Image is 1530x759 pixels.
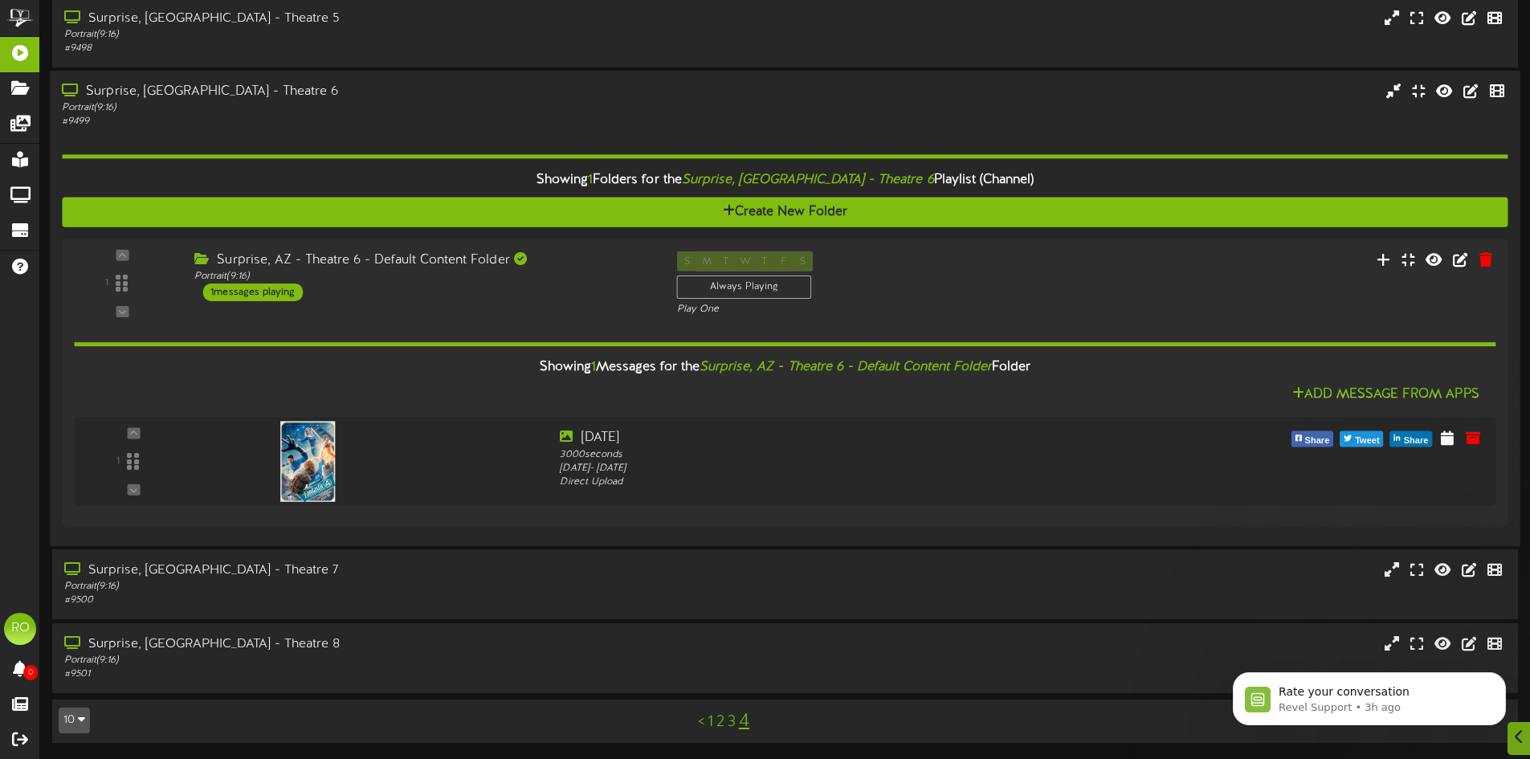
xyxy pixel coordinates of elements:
a: < [698,713,704,731]
div: # 9501 [64,667,651,681]
button: Tweet [1340,431,1383,447]
span: Share [1401,432,1432,450]
button: Share [1390,431,1433,447]
a: 3 [728,713,736,731]
button: Add Message From Apps [1287,385,1484,405]
div: Surprise, [GEOGRAPHIC_DATA] - Theatre 8 [64,635,651,654]
div: Always Playing [677,275,812,299]
div: Surprise, [GEOGRAPHIC_DATA] - Theatre 6 [62,83,651,101]
button: 10 [59,708,90,733]
div: Portrait ( 9:16 ) [62,101,651,115]
div: RO [4,613,36,645]
button: Create New Folder [62,198,1508,227]
span: 1 [591,360,596,374]
div: Portrait ( 9:16 ) [64,28,651,42]
div: # 9498 [64,42,651,55]
span: 1 [588,173,593,187]
a: 2 [716,713,724,731]
div: Showing Folders for the Playlist (Channel) [50,163,1520,198]
div: Direct Upload [560,475,1128,489]
div: Showing Messages for the Folder [62,350,1508,385]
div: [DATE] - [DATE] [560,461,1128,475]
div: Play One [677,303,1014,316]
div: Surprise, [GEOGRAPHIC_DATA] - Theatre 7 [64,561,651,580]
i: Surprise, [GEOGRAPHIC_DATA] - Theatre 6 [682,173,934,187]
span: 0 [23,665,38,680]
div: # 9499 [62,115,651,129]
div: 1 messages playing [202,284,302,301]
div: Portrait ( 9:16 ) [194,270,652,284]
div: Portrait ( 9:16 ) [64,580,651,594]
i: Surprise, AZ - Theatre 6 - Default Content Folder [700,360,992,374]
div: Surprise, [GEOGRAPHIC_DATA] - Theatre 5 [64,10,651,28]
div: # 9500 [64,594,651,607]
div: 3000 seconds [560,447,1128,461]
div: Portrait ( 9:16 ) [64,654,651,667]
div: Surprise, AZ - Theatre 6 - Default Content Folder [194,251,652,270]
img: 012de206-9e70-482f-be84-c26ae7ca8dcc.jpg [280,421,335,501]
span: Share [1302,432,1333,450]
a: 1 [708,713,713,731]
div: [DATE] [560,429,1128,447]
iframe: Intercom notifications message [1209,639,1530,751]
span: Tweet [1352,432,1382,450]
a: 4 [739,711,749,732]
button: Share [1291,431,1334,447]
